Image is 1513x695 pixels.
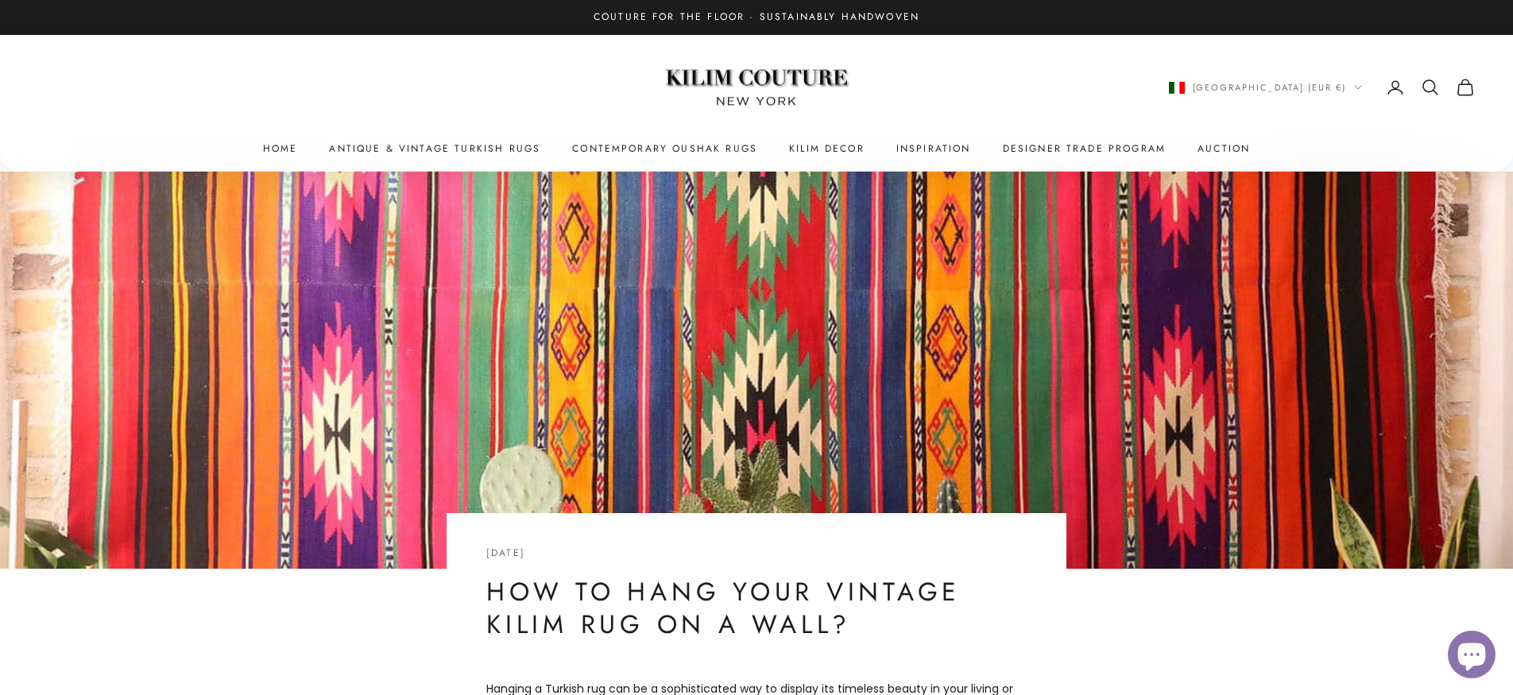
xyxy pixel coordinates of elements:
a: Auction [1198,141,1250,156]
nav: Secondary navigation [1169,78,1476,97]
a: Designer Trade Program [1003,141,1167,156]
a: Contemporary Oushak Rugs [572,141,757,156]
time: [DATE] [486,546,525,560]
a: Antique & Vintage Turkish Rugs [329,141,540,156]
a: Home [263,141,298,156]
summary: Kilim Decor [789,141,865,156]
h1: How to Hang Your Vintage Kilim Rug on a Wall? [486,576,1027,642]
nav: Primary navigation [38,141,1475,156]
button: Change country or currency [1169,80,1363,95]
a: Inspiration [896,141,971,156]
inbox-online-store-chat: Shopify online store chat [1443,631,1500,682]
p: Couture for the Floor · Sustainably Handwoven [594,10,919,25]
span: [GEOGRAPHIC_DATA] (EUR €) [1193,80,1347,95]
